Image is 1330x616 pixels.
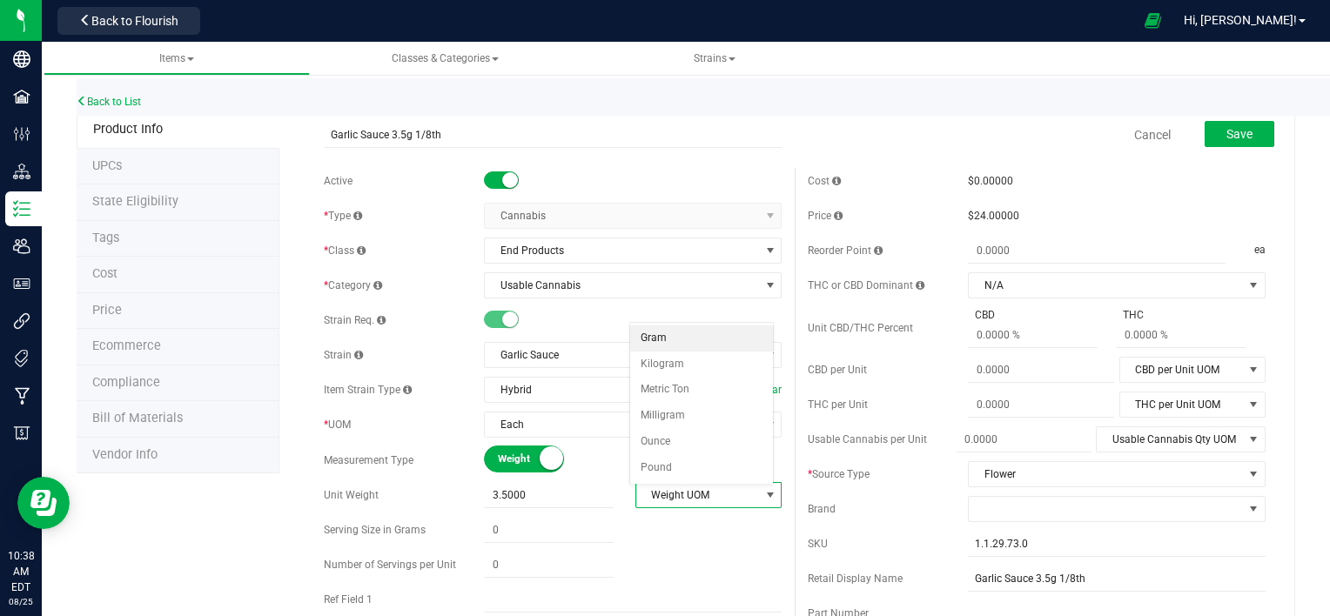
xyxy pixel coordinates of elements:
a: Cancel [1134,126,1171,144]
span: Items [159,52,194,64]
inline-svg: Company [13,50,30,68]
inline-svg: Configuration [13,125,30,143]
span: select [759,483,781,507]
span: Save [1226,127,1253,141]
span: Flower [969,462,1243,486]
span: Type [324,210,362,222]
span: select [759,238,781,263]
iframe: Resource center [17,477,70,529]
span: select [1243,427,1265,452]
input: Item name [324,122,782,148]
input: 0 [484,518,614,542]
input: 0.0000 [956,427,1092,452]
inline-svg: Distribution [13,163,30,180]
li: Ounce [630,429,773,455]
span: Ecommerce [92,338,161,353]
span: THC [1116,307,1151,323]
span: Number of Servings per Unit [324,559,456,571]
span: Source Type [808,468,870,480]
span: Strains [694,52,736,64]
span: Bill of Materials [92,411,183,425]
span: Active [324,175,353,187]
span: Tag [92,158,122,173]
span: Strain Req. [324,314,386,326]
span: $24.00000 [968,210,1019,222]
span: Tag [92,231,119,245]
span: Item Strain Type [324,384,412,396]
span: Open Ecommerce Menu [1133,3,1172,37]
span: Strain [324,349,363,361]
input: 0.0000 % [968,323,1098,347]
span: Hybrid [485,378,722,402]
input: 0 [484,552,614,577]
a: Back to List [77,96,141,108]
span: $0.00000 [968,175,1013,187]
span: select [1243,462,1265,486]
p: 08/25 [8,595,34,608]
span: select [1243,392,1265,417]
span: select [1243,273,1265,298]
span: Garlic Sauce [485,343,759,367]
span: Usable Cannabis Qty UOM [1097,427,1243,452]
span: CBD [968,307,1002,323]
li: Pound [630,455,773,481]
span: Vendor Info [92,447,158,462]
span: Compliance [92,375,160,390]
span: Price [92,303,122,318]
input: 0.0000 [968,358,1114,382]
inline-svg: Manufacturing [13,387,30,405]
li: Kilogram [630,352,773,378]
li: Metric Ton [630,377,773,403]
span: select [1243,358,1265,382]
span: Each [485,412,759,437]
button: Save [1205,121,1274,147]
span: Weight [498,446,576,472]
span: Class [324,244,366,257]
span: Measurement Type [324,454,413,466]
span: THC or CBD Dominant [808,279,924,291]
span: THC per Unit [808,398,868,411]
span: Serving Size in Grams [324,524,426,536]
span: Unit Weight [324,489,379,501]
input: 3.5000 [484,483,614,507]
input: 0.0000 [968,238,1226,263]
span: Hi, [PERSON_NAME]! [1184,13,1297,27]
span: Cost [808,175,841,187]
span: Unit CBD/THC Percent [808,322,913,334]
span: Back to Flourish [91,14,178,28]
span: Ref Field 1 [324,593,373,606]
span: Usable Cannabis [485,273,759,298]
inline-svg: Tags [13,350,30,367]
span: Cost [92,266,118,281]
span: THC per Unit UOM [1120,392,1243,417]
span: Brand [808,503,836,515]
li: Milligram [630,403,773,429]
span: ea [1254,238,1266,264]
span: Product Info [93,122,163,137]
span: Tag [92,194,178,209]
inline-svg: Facilities [13,88,30,105]
inline-svg: Billing [13,425,30,442]
li: Gram [630,325,773,352]
span: CBD per Unit UOM [1120,358,1243,382]
input: 0.0000 [968,392,1114,417]
inline-svg: Users [13,238,30,255]
button: Back to Flourish [57,7,200,35]
span: select [759,273,781,298]
span: Category [324,279,382,291]
input: 0.0000 % [1116,323,1246,347]
inline-svg: User Roles [13,275,30,292]
span: Retail Display Name [808,572,903,585]
span: Classes & Categories [392,52,499,64]
span: UOM [324,418,351,431]
span: Reorder Point [808,244,883,257]
span: Weight UOM [636,483,759,507]
p: 10:38 AM EDT [8,548,34,595]
inline-svg: Integrations [13,312,30,330]
span: SKU [808,538,828,550]
span: Price [808,210,843,222]
span: CBD per Unit [808,364,867,376]
inline-svg: Inventory [13,200,30,218]
span: Usable Cannabis per Unit [808,433,927,445]
span: End Products [485,238,759,263]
